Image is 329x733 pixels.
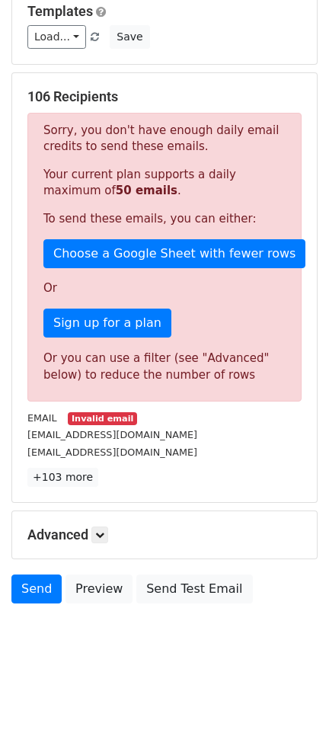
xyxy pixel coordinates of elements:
small: Invalid email [68,412,136,425]
a: Sign up for a plan [43,309,171,338]
a: Preview [65,575,133,603]
a: Load... [27,25,86,49]
p: To send these emails, you can either: [43,211,286,227]
button: Save [110,25,149,49]
a: +103 more [27,468,98,487]
div: Or you can use a filter (see "Advanced" below) to reduce the number of rows [43,350,286,384]
iframe: Chat Widget [253,660,329,733]
p: Your current plan supports a daily maximum of . [43,167,286,199]
small: [EMAIL_ADDRESS][DOMAIN_NAME] [27,447,197,458]
h5: Advanced [27,527,302,543]
p: Or [43,280,286,296]
a: Templates [27,3,93,19]
a: Send [11,575,62,603]
p: Sorry, you don't have enough daily email credits to send these emails. [43,123,286,155]
small: EMAIL [27,412,57,424]
small: [EMAIL_ADDRESS][DOMAIN_NAME] [27,429,197,440]
h5: 106 Recipients [27,88,302,105]
a: Choose a Google Sheet with fewer rows [43,239,305,268]
a: Send Test Email [136,575,252,603]
strong: 50 emails [116,184,177,197]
